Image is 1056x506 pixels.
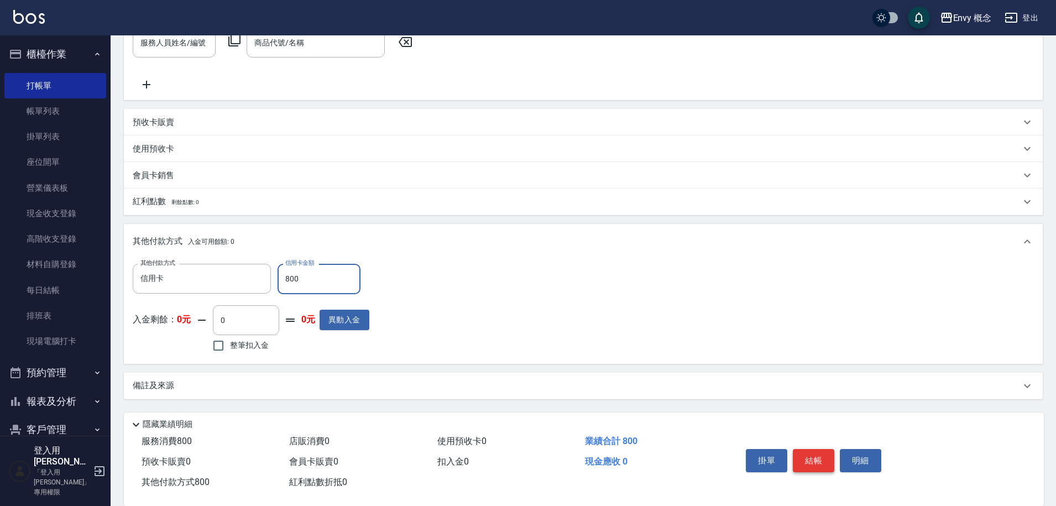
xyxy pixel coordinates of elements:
button: 明細 [840,449,881,472]
h5: 登入用[PERSON_NAME] [34,445,90,467]
button: 登出 [1000,8,1043,28]
button: 客戶管理 [4,415,106,444]
img: Logo [13,10,45,24]
a: 每日結帳 [4,278,106,303]
div: 紅利點數剩餘點數: 0 [124,189,1043,215]
button: 異動入金 [320,310,369,330]
a: 排班表 [4,303,106,328]
a: 現場電腦打卡 [4,328,106,354]
button: 掛單 [746,449,787,472]
p: 「登入用[PERSON_NAME]」專用權限 [34,467,90,497]
p: 入金剩餘： [133,314,191,326]
span: 會員卡販賣 0 [289,456,338,467]
a: 高階收支登錄 [4,226,106,252]
span: 現金應收 0 [585,456,628,467]
div: 使用預收卡 [124,135,1043,162]
a: 材料自購登錄 [4,252,106,277]
p: 會員卡銷售 [133,170,174,181]
div: 預收卡販賣 [124,109,1043,135]
strong: 0元 [177,314,191,325]
div: 其他付款方式入金可用餘額: 0 [124,224,1043,259]
img: Person [9,460,31,482]
p: 紅利點數 [133,196,198,208]
button: 報表及分析 [4,387,106,416]
div: Envy 概念 [953,11,992,25]
span: 紅利點數折抵 0 [289,477,347,487]
a: 掛單列表 [4,124,106,149]
p: 其他付款方式 [133,236,234,248]
a: 座位開單 [4,149,106,175]
label: 信用卡金額 [285,259,314,267]
div: 備註及來源 [124,373,1043,399]
span: 其他付款方式 800 [142,477,210,487]
span: 預收卡販賣 0 [142,456,191,467]
button: 結帳 [793,449,834,472]
span: 使用預收卡 0 [437,436,487,446]
p: 預收卡販賣 [133,117,174,128]
button: Envy 概念 [935,7,996,29]
span: 整筆扣入金 [230,340,269,351]
a: 營業儀表板 [4,175,106,201]
a: 帳單列表 [4,98,106,124]
p: 使用預收卡 [133,143,174,155]
span: 剩餘點數: 0 [171,199,199,205]
p: 備註及來源 [133,380,174,392]
button: 預約管理 [4,358,106,387]
strong: 0元 [301,314,315,326]
button: 櫃檯作業 [4,40,106,69]
button: save [908,7,930,29]
div: 會員卡銷售 [124,162,1043,189]
label: 其他付款方式 [140,259,175,267]
a: 打帳單 [4,73,106,98]
span: 服務消費 800 [142,436,192,446]
p: 隱藏業績明細 [143,419,192,430]
span: 扣入金 0 [437,456,469,467]
span: 業績合計 800 [585,436,637,446]
span: 入金可用餘額: 0 [188,238,235,246]
span: 店販消費 0 [289,436,330,446]
a: 現金收支登錄 [4,201,106,226]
